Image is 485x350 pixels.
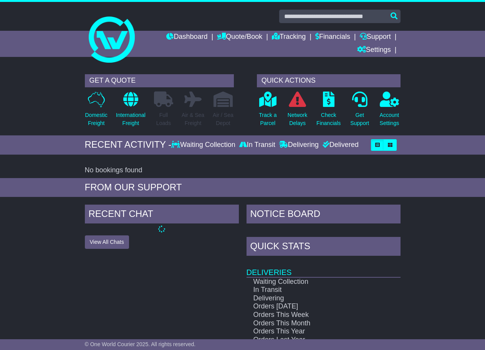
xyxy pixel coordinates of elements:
[154,111,173,127] p: Full Loads
[247,205,401,225] div: NOTICE BOARD
[257,74,401,87] div: QUICK ACTIONS
[350,91,369,132] a: GetSupport
[247,286,378,294] td: In Transit
[85,205,239,225] div: RECENT CHAT
[116,111,146,127] p: International Freight
[316,91,341,132] a: CheckFinancials
[85,91,108,132] a: DomesticFreight
[357,44,391,57] a: Settings
[350,111,369,127] p: Get Support
[217,31,262,44] a: Quote/Book
[85,235,129,249] button: View All Chats
[247,319,378,328] td: Orders This Month
[182,111,204,127] p: Air & Sea Freight
[258,91,277,132] a: Track aParcel
[288,111,307,127] p: Network Delays
[213,111,233,127] p: Air / Sea Depot
[247,311,378,319] td: Orders This Week
[380,111,399,127] p: Account Settings
[85,111,108,127] p: Domestic Freight
[85,341,196,347] span: © One World Courier 2025. All rights reserved.
[315,31,350,44] a: Financials
[272,31,306,44] a: Tracking
[85,74,234,87] div: GET A QUOTE
[379,91,400,132] a: AccountSettings
[287,91,308,132] a: NetworkDelays
[247,327,378,336] td: Orders This Year
[321,141,359,149] div: Delivered
[85,166,401,175] div: No bookings found
[247,302,378,311] td: Orders [DATE]
[316,111,341,127] p: Check Financials
[247,277,378,286] td: Waiting Collection
[85,182,401,193] div: FROM OUR SUPPORT
[247,237,401,258] div: Quick Stats
[247,258,401,277] td: Deliveries
[259,111,276,127] p: Track a Parcel
[247,336,378,344] td: Orders Last Year
[166,31,207,44] a: Dashboard
[171,141,237,149] div: Waiting Collection
[116,91,146,132] a: InternationalFreight
[360,31,391,44] a: Support
[247,294,378,303] td: Delivering
[277,141,321,149] div: Delivering
[85,139,172,150] div: RECENT ACTIVITY -
[237,141,277,149] div: In Transit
